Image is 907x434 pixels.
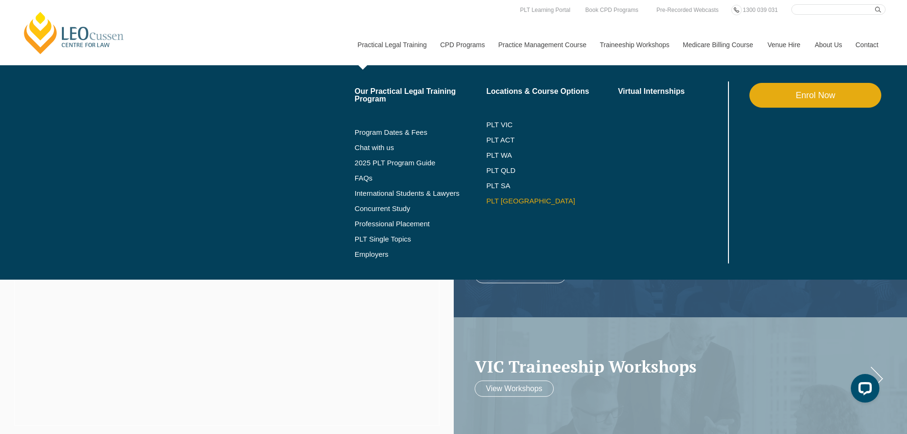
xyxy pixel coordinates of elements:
a: Book CPD Programs [583,5,640,15]
a: PLT QLD [486,167,618,174]
a: [PERSON_NAME] Centre for Law [21,10,127,55]
a: Concurrent Study [355,205,487,212]
a: About Us [807,24,848,65]
a: Program Dates & Fees [355,129,487,136]
a: Contact [848,24,886,65]
a: Traineeship Workshops [593,24,676,65]
a: PLT [GEOGRAPHIC_DATA] [486,197,618,205]
a: Our Practical Legal Training Program [355,88,487,103]
a: Professional Placement [355,220,487,228]
a: Pre-Recorded Webcasts [654,5,721,15]
a: Practical Legal Training [350,24,433,65]
a: PLT WA [486,151,594,159]
a: International Students & Lawyers [355,190,487,197]
a: 2025 PLT Program Guide [355,159,463,167]
a: Locations & Course Options [486,88,618,95]
a: PLT VIC [486,121,618,129]
a: PLT ACT [486,136,618,144]
a: PLT SA [486,182,618,190]
span: 1300 039 031 [743,7,777,13]
a: Enrol Now [749,83,881,108]
a: CPD Programs [433,24,491,65]
a: Virtual Internships [618,88,726,95]
a: 1300 039 031 [740,5,780,15]
a: VIC Traineeship Workshops [475,357,867,376]
a: Chat with us [355,144,487,151]
a: Practice Management Course [491,24,593,65]
a: Medicare Billing Course [676,24,760,65]
a: Venue Hire [760,24,807,65]
a: PLT Single Topics [355,235,487,243]
a: View Workshops [475,380,554,396]
a: FAQs [355,174,487,182]
a: Employers [355,251,487,258]
iframe: LiveChat chat widget [843,370,883,410]
a: PLT Learning Portal [518,5,573,15]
